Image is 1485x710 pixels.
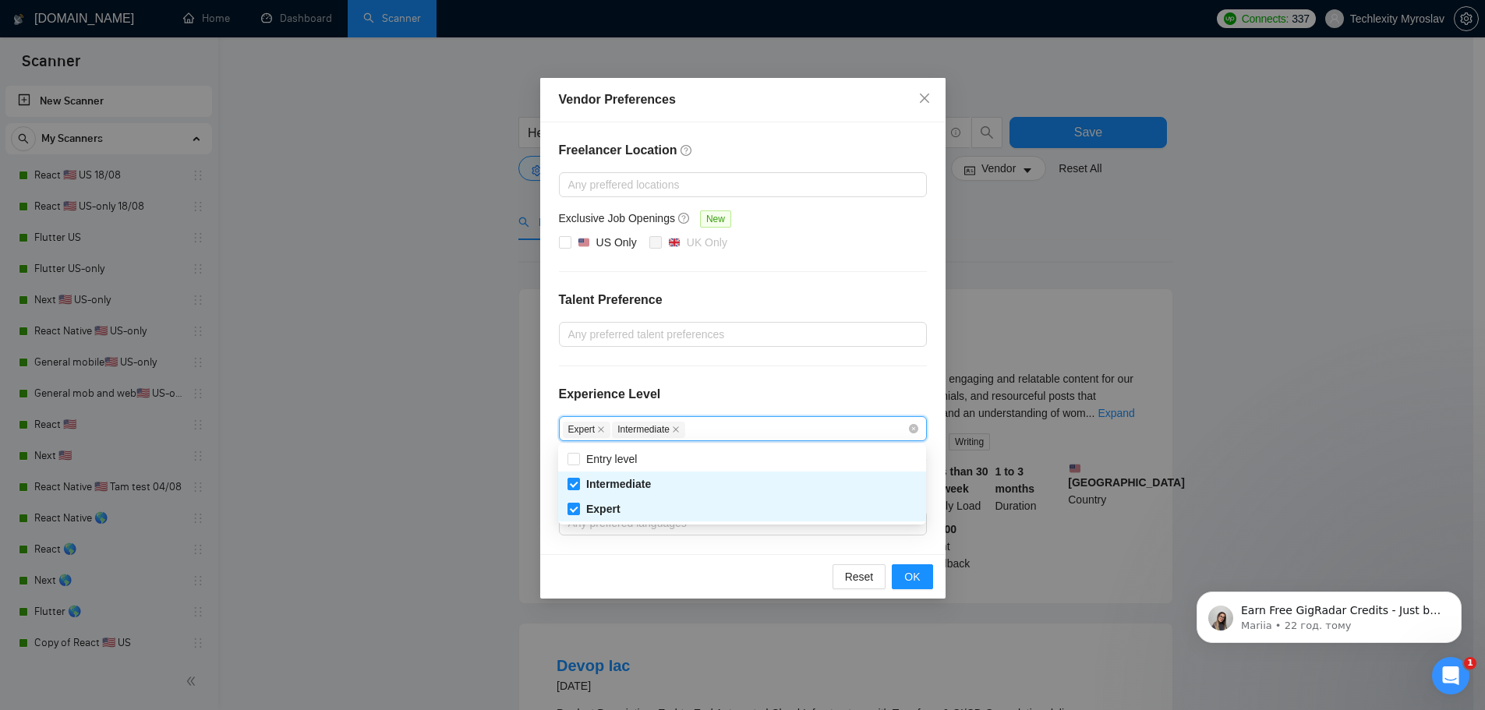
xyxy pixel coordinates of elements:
[586,478,651,490] span: Intermediate
[563,422,611,438] span: Expert
[845,568,874,585] span: Reset
[904,568,920,585] span: OK
[559,291,927,309] h4: Talent Preference
[833,564,886,589] button: Reset
[903,78,946,120] button: Close
[892,564,932,589] button: OK
[918,92,931,104] span: close
[612,422,685,438] span: Intermediate
[596,234,637,251] div: US Only
[586,453,637,465] span: Entry level
[681,144,693,157] span: question-circle
[678,212,691,224] span: question-circle
[1432,657,1469,694] iframe: Intercom live chat
[597,426,605,433] span: close
[1464,657,1476,669] span: 1
[1173,559,1485,668] iframe: Intercom notifications повідомлення
[672,426,680,433] span: close
[559,210,675,227] h5: Exclusive Job Openings
[700,210,731,228] span: New
[586,503,621,515] span: Expert
[687,234,727,251] div: UK Only
[559,385,661,404] h4: Experience Level
[669,237,680,248] img: 🇬🇧
[559,141,927,160] h4: Freelancer Location
[909,424,918,433] span: close-circle
[559,90,927,109] div: Vendor Preferences
[578,237,589,248] img: 🇺🇸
